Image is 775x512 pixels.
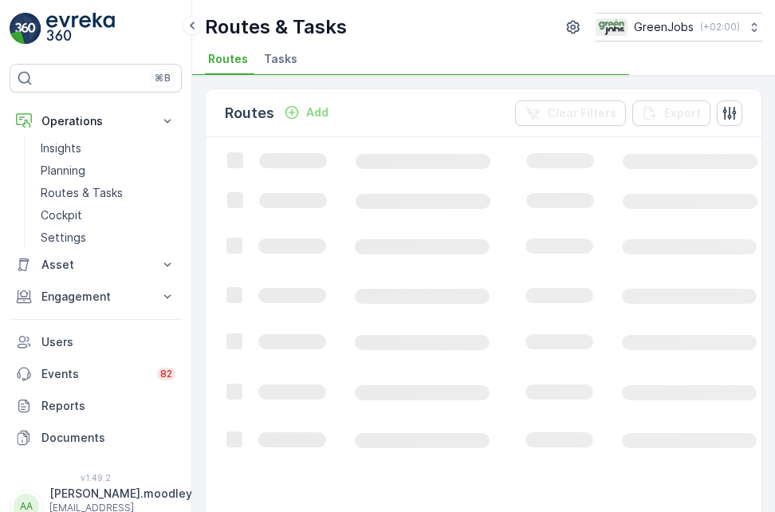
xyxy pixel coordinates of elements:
[547,105,616,121] p: Clear Filters
[515,100,626,126] button: Clear Filters
[225,102,274,124] p: Routes
[632,100,710,126] button: Export
[41,140,81,156] p: Insights
[34,204,182,226] a: Cockpit
[264,51,297,67] span: Tasks
[41,398,175,414] p: Reports
[10,105,182,137] button: Operations
[41,366,148,382] p: Events
[634,19,694,35] p: GreenJobs
[34,226,182,249] a: Settings
[155,72,171,85] p: ⌘B
[306,104,328,120] p: Add
[208,51,248,67] span: Routes
[41,230,86,246] p: Settings
[10,281,182,313] button: Engagement
[41,289,150,305] p: Engagement
[160,368,172,380] p: 82
[46,13,115,45] img: logo_light-DOdMpM7g.png
[10,473,182,482] span: v 1.49.2
[41,257,150,273] p: Asset
[49,486,192,502] p: [PERSON_NAME].moodley
[34,182,182,204] a: Routes & Tasks
[41,113,150,129] p: Operations
[277,103,335,122] button: Add
[205,14,347,40] p: Routes & Tasks
[10,249,182,281] button: Asset
[10,358,182,390] a: Events82
[10,326,182,358] a: Users
[10,390,182,422] a: Reports
[41,185,123,201] p: Routes & Tasks
[10,13,41,45] img: logo
[41,334,175,350] p: Users
[596,13,762,41] button: GreenJobs(+02:00)
[664,105,701,121] p: Export
[596,18,627,36] img: Green_Jobs_Logo.png
[10,422,182,454] a: Documents
[41,163,85,179] p: Planning
[34,137,182,160] a: Insights
[34,160,182,182] a: Planning
[41,207,82,223] p: Cockpit
[700,21,740,33] p: ( +02:00 )
[41,430,175,446] p: Documents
